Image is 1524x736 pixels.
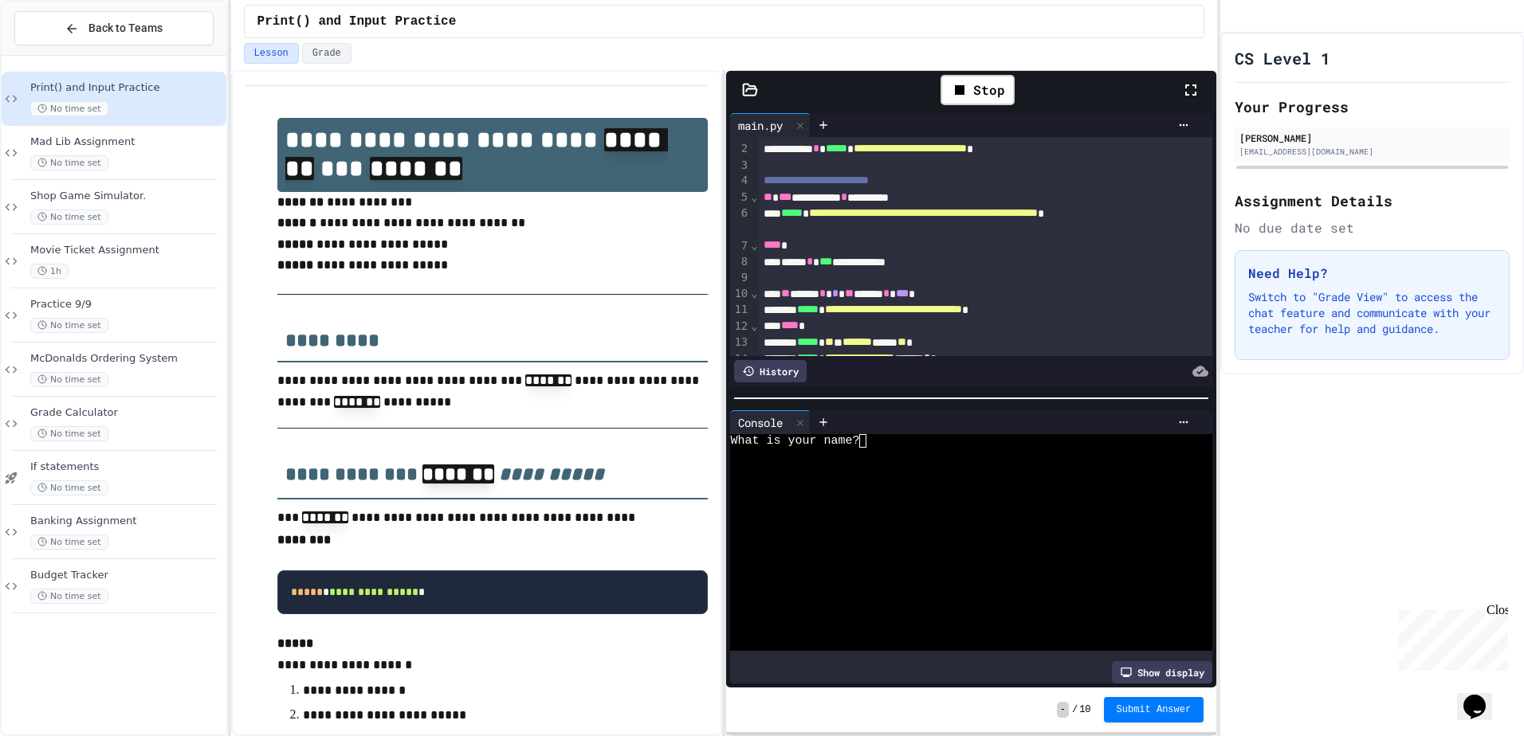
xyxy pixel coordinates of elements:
[302,43,352,64] button: Grade
[730,158,750,174] div: 3
[730,113,811,137] div: main.py
[257,12,457,31] span: Print() and Input Practice
[30,135,223,149] span: Mad Lib Assignment
[730,286,750,302] div: 10
[730,173,750,189] div: 4
[30,209,108,225] span: No time set
[730,254,750,270] div: 8
[730,410,811,434] div: Console
[1235,47,1330,69] h1: CS Level 1
[1457,672,1508,720] iframe: chat widget
[30,190,223,203] span: Shop Game Simulator.
[730,335,750,350] div: 13
[14,11,214,45] button: Back to Teams
[730,434,859,448] span: What is your name?
[30,352,223,366] span: McDonalds Ordering System
[6,6,110,101] div: Chat with us now!Close
[88,20,163,37] span: Back to Teams
[730,206,750,238] div: 6
[1239,146,1505,158] div: [EMAIL_ADDRESS][DOMAIN_NAME]
[730,414,791,431] div: Console
[30,372,108,387] span: No time set
[730,319,750,335] div: 12
[750,190,758,203] span: Fold line
[30,298,223,311] span: Practice 9/9
[1079,703,1090,716] span: 10
[1072,703,1078,716] span: /
[30,155,108,170] span: No time set
[30,426,108,441] span: No time set
[750,239,758,252] span: Fold line
[1235,96,1510,118] h2: Your Progress
[30,264,69,279] span: 1h
[1392,603,1508,671] iframe: chat widget
[1104,697,1204,722] button: Submit Answer
[30,589,108,604] span: No time set
[730,351,750,367] div: 14
[1248,289,1496,337] p: Switch to "Grade View" to access the chat feature and communicate with your teacher for help and ...
[244,43,299,64] button: Lesson
[1117,703,1192,716] span: Submit Answer
[750,287,758,299] span: Fold line
[30,515,223,528] span: Banking Assignment
[730,117,791,134] div: main.py
[30,460,223,474] span: If statements
[730,190,750,206] div: 5
[730,238,750,254] div: 7
[30,81,223,95] span: Print() and Input Practice
[1057,702,1069,718] span: -
[30,406,223,420] span: Grade Calculator
[1235,190,1510,212] h2: Assignment Details
[941,75,1015,105] div: Stop
[730,302,750,318] div: 11
[30,244,223,257] span: Movie Ticket Assignment
[730,141,750,157] div: 2
[1239,131,1505,145] div: [PERSON_NAME]
[30,318,108,333] span: No time set
[750,319,758,332] span: Fold line
[734,360,807,382] div: History
[730,270,750,286] div: 9
[30,480,108,495] span: No time set
[30,101,108,116] span: No time set
[30,534,108,550] span: No time set
[1248,264,1496,283] h3: Need Help?
[30,569,223,582] span: Budget Tracker
[1112,661,1212,683] div: Show display
[1235,218,1510,237] div: No due date set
